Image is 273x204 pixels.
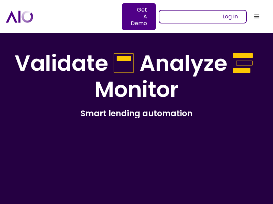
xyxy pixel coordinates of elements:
h1: Validate [15,50,108,76]
h1: Analyze [140,50,227,76]
div: menu [247,6,267,27]
a: Log In [159,10,247,23]
a: home [6,11,159,22]
a: Get A Demo [122,3,156,30]
h1: Monitor [95,76,179,103]
h2: Smart lending automation [11,108,262,119]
